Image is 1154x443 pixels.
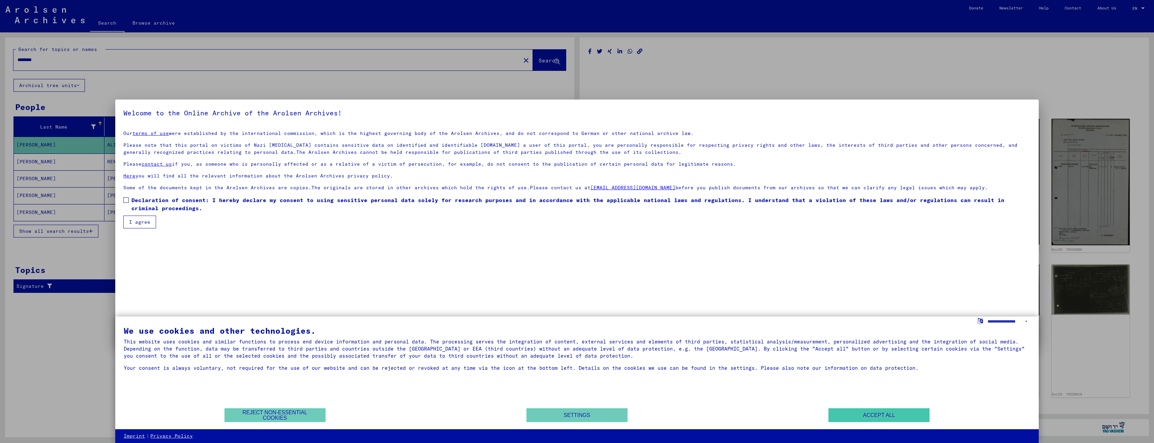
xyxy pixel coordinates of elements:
p: Some of the documents kept in the Arolsen Archives are copies.The originals are stored in other a... [123,184,1030,191]
p: Please if you, as someone who is personally affected or as a relative of a victim of persecution,... [123,161,1030,168]
span: Declaration of consent: I hereby declare my consent to using sensitive personal data solely for r... [131,196,1030,212]
p: Please note that this portal on victims of Nazi [MEDICAL_DATA] contains sensitive data on identif... [123,142,1030,156]
div: We use cookies and other technologies. [124,327,1030,335]
button: Settings [526,408,628,422]
a: Privacy Policy [150,433,193,440]
button: Reject non-essential cookies [224,408,326,422]
p: Our were established by the international commission, which is the highest governing body of the ... [123,130,1030,137]
a: Here [123,173,135,179]
a: terms of use [132,130,169,136]
a: contact us [142,161,172,167]
a: [EMAIL_ADDRESS][DOMAIN_NAME] [590,185,675,191]
button: I agree [123,216,156,228]
div: This website uses cookies and similar functions to process end device information and personal da... [124,338,1030,359]
h5: Welcome to the Online Archive of the Arolsen Archives! [123,108,1030,118]
button: Accept all [828,408,930,422]
div: Your consent is always voluntary, not required for the use of our website and can be rejected or ... [124,364,1030,371]
a: Imprint [124,433,145,440]
p: you will find all the relevant information about the Arolsen Archives privacy policy. [123,172,1030,179]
